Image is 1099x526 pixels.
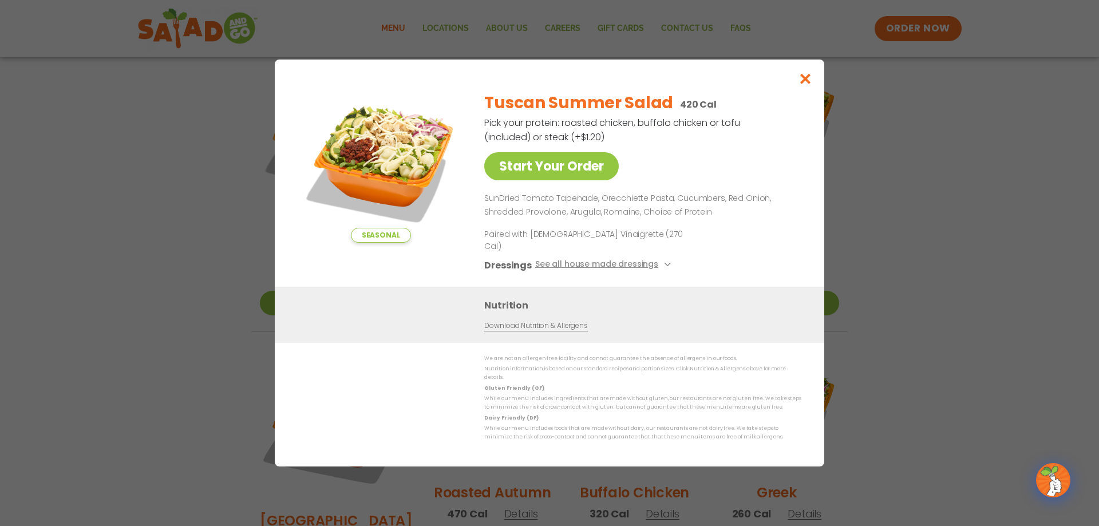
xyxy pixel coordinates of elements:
p: We are not an allergen free facility and cannot guarantee the absence of allergens in our foods. [484,354,801,363]
p: While our menu includes ingredients that are made without gluten, our restaurants are not gluten ... [484,394,801,412]
p: Nutrition information is based on our standard recipes and portion sizes. Click Nutrition & Aller... [484,365,801,382]
a: Start Your Order [484,152,619,180]
p: SunDried Tomato Tapenade, Orecchiette Pasta, Cucumbers, Red Onion, Shredded Provolone, Arugula, R... [484,192,797,219]
h3: Dressings [484,258,532,272]
strong: Gluten Friendly (GF) [484,385,544,391]
button: See all house made dressings [535,258,674,272]
button: Close modal [787,60,824,98]
p: Pick your protein: roasted chicken, buffalo chicken or tofu (included) or steak (+$1.20) [484,116,742,144]
a: Download Nutrition & Allergens [484,321,587,331]
h2: Tuscan Summer Salad [484,91,673,115]
p: While our menu includes foods that are made without dairy, our restaurants are not dairy free. We... [484,424,801,442]
p: 420 Cal [680,97,717,112]
img: wpChatIcon [1037,464,1069,496]
h3: Nutrition [484,298,807,313]
strong: Dairy Friendly (DF) [484,414,538,421]
img: Featured product photo for Tuscan Summer Salad [301,82,461,243]
p: Paired with [DEMOGRAPHIC_DATA] Vinaigrette (270 Cal) [484,228,696,252]
span: Seasonal [351,228,411,243]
